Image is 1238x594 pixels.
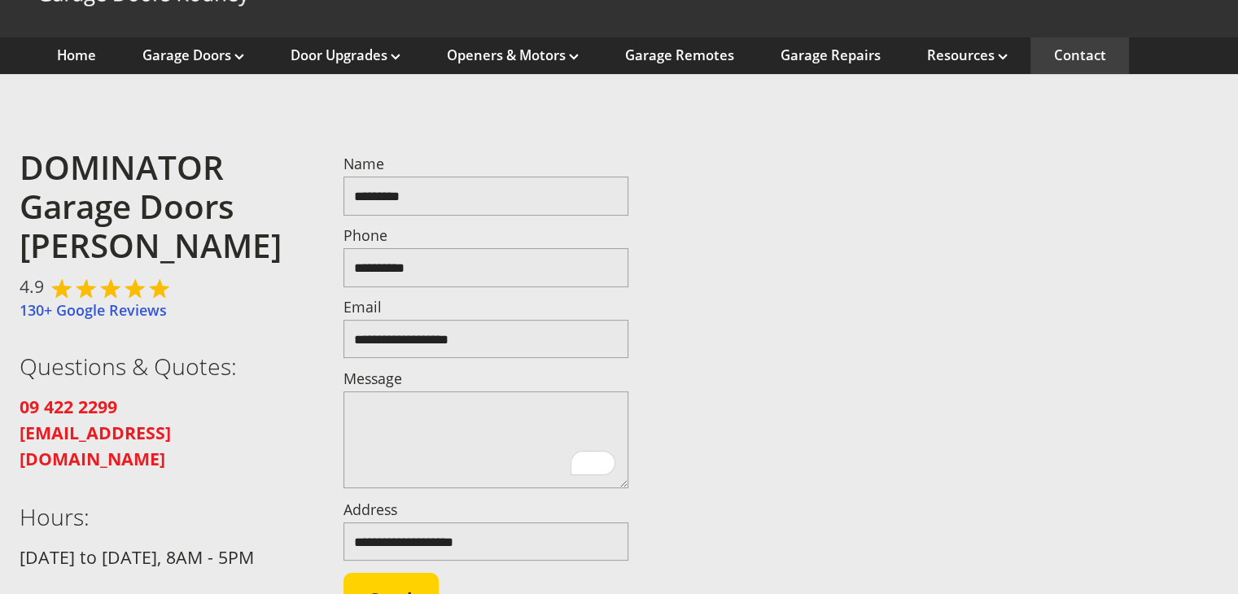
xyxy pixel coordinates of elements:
[20,395,117,418] a: 09 422 2299
[667,148,1238,460] iframe: To enrich screen reader interactions, please activate Accessibility in Grammarly extension settings
[20,352,305,380] h3: Questions & Quotes:
[447,46,579,64] a: Openers & Motors
[57,46,96,64] a: Home
[20,300,167,320] a: 130+ Google Reviews
[343,157,629,172] label: Name
[20,421,171,470] a: [EMAIL_ADDRESS][DOMAIN_NAME]
[343,503,629,518] label: Address
[625,46,734,64] a: Garage Remotes
[343,391,629,488] textarea: To enrich screen reader interactions, please activate Accessibility in Grammarly extension settings
[20,148,305,266] h2: DOMINATOR Garage Doors [PERSON_NAME]
[343,229,629,243] label: Phone
[20,421,171,470] strong: [EMAIL_ADDRESS][DOMAIN_NAME]
[781,46,881,64] a: Garage Repairs
[20,273,44,299] span: 4.9
[51,277,173,299] div: Rated 4.9 out of 5,
[343,300,629,315] label: Email
[291,46,400,64] a: Door Upgrades
[20,503,305,531] h3: Hours:
[1054,46,1106,64] a: Contact
[343,372,629,387] label: Message
[142,46,244,64] a: Garage Doors
[927,46,1008,64] a: Resources
[20,544,305,570] p: [DATE] to [DATE], 8AM - 5PM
